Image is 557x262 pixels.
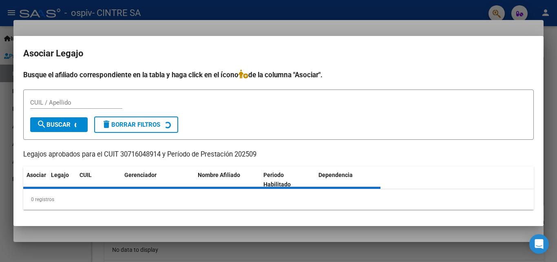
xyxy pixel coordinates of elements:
span: Buscar [37,121,71,128]
datatable-header-cell: Periodo Habilitado [260,166,315,193]
datatable-header-cell: CUIL [76,166,121,193]
span: Legajo [51,172,69,178]
datatable-header-cell: Gerenciador [121,166,195,193]
div: Open Intercom Messenger [529,234,549,254]
datatable-header-cell: Legajo [48,166,76,193]
span: CUIL [80,172,92,178]
button: Buscar [30,117,88,132]
span: Periodo Habilitado [263,172,291,188]
span: Dependencia [318,172,353,178]
mat-icon: delete [102,119,111,129]
div: 0 registros [23,189,534,210]
datatable-header-cell: Dependencia [315,166,381,193]
datatable-header-cell: Asociar [23,166,48,193]
h2: Asociar Legajo [23,46,534,61]
h4: Busque el afiliado correspondiente en la tabla y haga click en el ícono de la columna "Asociar". [23,69,534,80]
span: Nombre Afiliado [198,172,240,178]
mat-icon: search [37,119,46,129]
span: Gerenciador [124,172,157,178]
button: Borrar Filtros [94,116,178,133]
p: Legajos aprobados para el CUIT 30716048914 y Período de Prestación 202509 [23,150,534,160]
span: Borrar Filtros [102,121,160,128]
datatable-header-cell: Nombre Afiliado [195,166,260,193]
span: Asociar [27,172,46,178]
